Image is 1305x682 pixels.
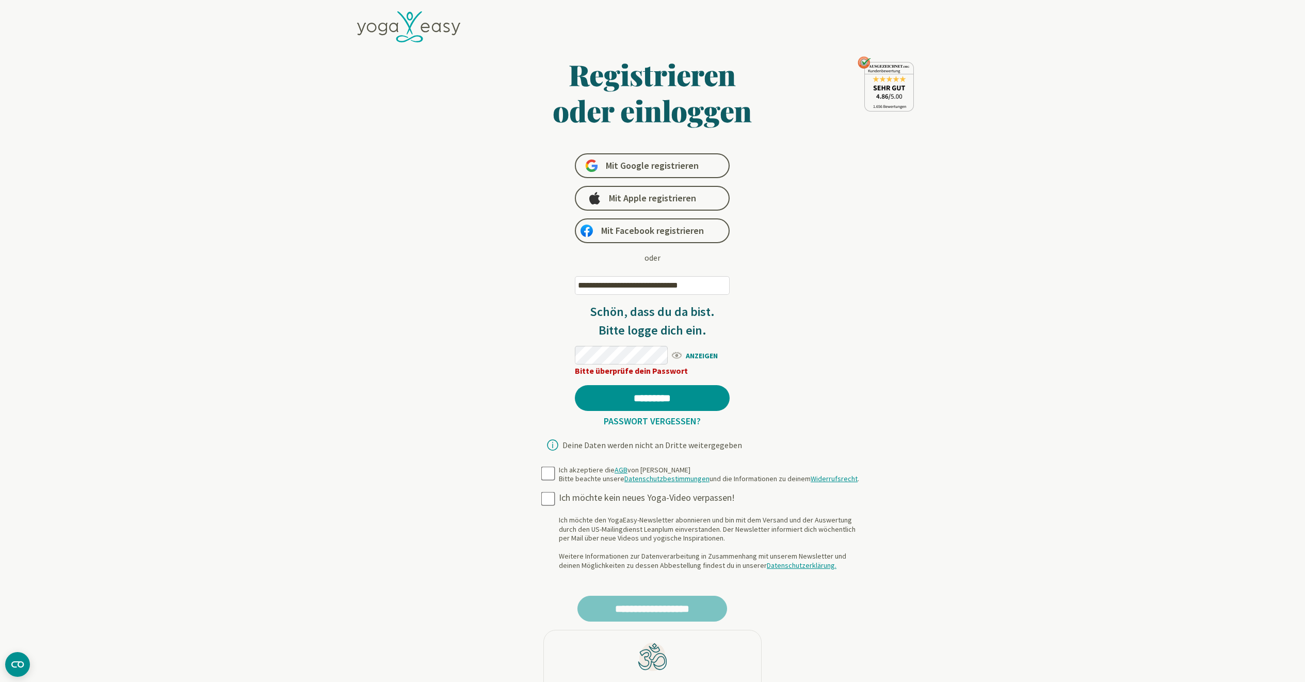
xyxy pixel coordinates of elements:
[645,251,660,264] div: oder
[562,441,742,449] div: Deine Daten werden nicht an Dritte weitergegeben
[5,652,30,677] button: CMP-Widget öffnen
[453,56,852,129] h1: Registrieren oder einloggen
[575,186,730,211] a: Mit Apple registrieren
[575,303,730,340] h3: Schön, dass du da bist. Bitte logge dich ein.
[575,218,730,243] a: Mit Facebook registrieren
[601,225,704,237] span: Mit Facebook registrieren
[575,153,730,178] a: Mit Google registrieren
[811,474,858,483] a: Widerrufsrecht
[559,492,865,504] div: Ich möchte kein neues Yoga-Video verpassen!
[624,474,710,483] a: Datenschutzbestimmungen
[559,516,865,570] div: Ich möchte den YogaEasy-Newsletter abonnieren und bin mit dem Versand und der Auswertung durch de...
[606,160,699,172] span: Mit Google registrieren
[858,56,914,112] img: ausgezeichnet_seal.png
[615,465,627,474] a: AGB
[609,192,696,204] span: Mit Apple registrieren
[575,364,730,377] div: Bitte überprüfe dein Passwort
[670,348,730,361] span: ANZEIGEN
[559,466,859,484] div: Ich akzeptiere die von [PERSON_NAME] Bitte beachte unsere und die Informationen zu deinem .
[767,561,836,570] a: Datenschutzerklärung.
[600,415,705,427] a: Passwort vergessen?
